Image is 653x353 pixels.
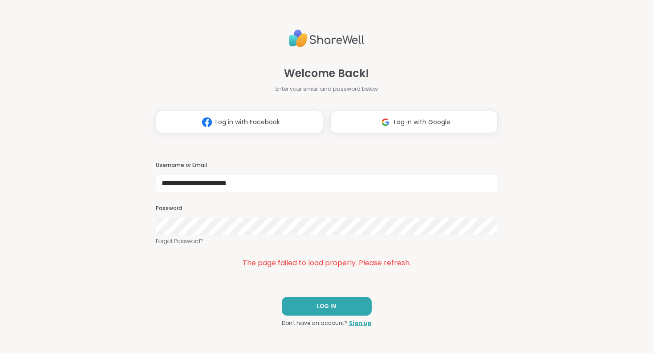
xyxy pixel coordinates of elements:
a: Forgot Password? [156,237,498,245]
img: ShareWell Logomark [377,114,394,130]
h3: Password [156,205,498,212]
button: LOG IN [282,297,372,316]
button: Log in with Google [330,111,498,133]
img: ShareWell Logo [289,26,365,51]
span: Enter your email and password below [276,85,378,93]
span: LOG IN [317,302,336,310]
a: Sign up [349,319,372,327]
span: Log in with Facebook [215,118,280,127]
button: Log in with Facebook [156,111,323,133]
span: Log in with Google [394,118,450,127]
span: Don't have an account? [282,319,347,327]
h3: Username or Email [156,162,498,169]
img: ShareWell Logomark [199,114,215,130]
span: Welcome Back! [284,65,369,81]
div: The page failed to load properly. Please refresh. [156,258,498,268]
